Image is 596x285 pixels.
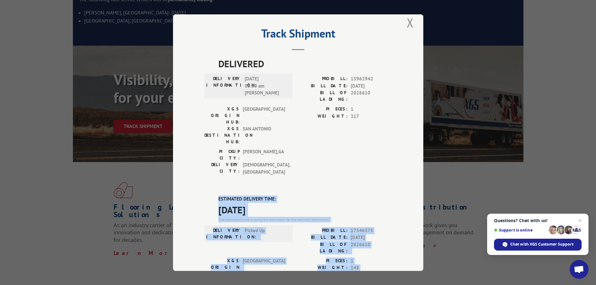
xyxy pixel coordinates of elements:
label: DELIVERY INFORMATION: [206,227,242,240]
span: [DATE] 08:30 am [PERSON_NAME] [245,75,287,97]
label: XGS DESTINATION HUB: [204,125,240,145]
label: BILL DATE: [298,82,348,89]
label: ESTIMATED DELIVERY TIME: [218,196,392,203]
span: Support is online [494,228,547,232]
span: Chat with XGS Customer Support [510,242,573,247]
a: Open chat [570,260,588,279]
span: SAN ANTONIO [243,125,285,145]
span: [DATE] [218,202,392,216]
span: [GEOGRAPHIC_DATA] [243,106,285,125]
label: BILL OF LADING: [298,241,348,254]
span: Picked Up [245,227,287,240]
span: 17546375 [351,227,392,234]
label: PROBILL: [298,75,348,83]
label: PIECES: [298,257,348,264]
label: WEIGHT: [298,264,348,272]
span: [GEOGRAPHIC_DATA] [243,257,285,277]
span: 1 [351,106,392,113]
label: PICKUP CITY: [204,148,240,161]
span: Chat with XGS Customer Support [494,239,582,251]
span: [PERSON_NAME] , GA [243,148,285,161]
span: [DATE] [351,82,392,89]
label: DELIVERY INFORMATION: [206,75,242,97]
span: Questions? Chat with us! [494,218,582,223]
span: 1 [351,257,392,264]
label: XGS ORIGIN HUB: [204,257,240,277]
span: 13962942 [351,75,392,83]
label: PROBILL: [298,227,348,234]
span: [DEMOGRAPHIC_DATA] , [GEOGRAPHIC_DATA] [243,161,285,176]
label: BILL OF LADING: [298,89,348,103]
label: XGS ORIGIN HUB: [204,106,240,125]
span: 2826610 [351,241,392,254]
div: The estimated time is using the time zone for the delivery destination. [218,216,392,222]
span: 317 [351,113,392,120]
button: Close modal [405,14,415,31]
label: PIECES: [298,106,348,113]
label: WEIGHT: [298,113,348,120]
span: DELIVERED [218,57,392,71]
label: BILL DATE: [298,234,348,241]
span: 2826610 [351,89,392,103]
span: 148 [351,264,392,272]
h2: Track Shipment [204,29,392,41]
span: [DATE] [351,234,392,241]
label: DELIVERY CITY: [204,161,240,176]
